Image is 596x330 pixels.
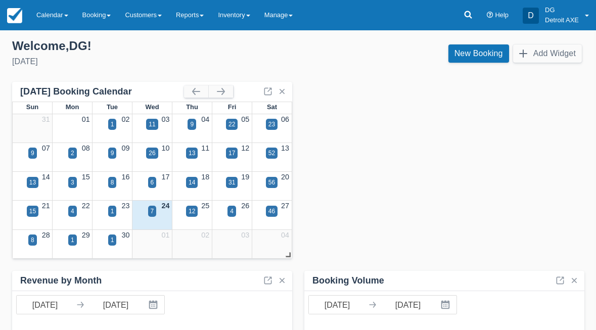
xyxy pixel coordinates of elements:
a: 03 [161,115,169,123]
div: 1 [71,235,74,245]
div: 46 [268,207,275,216]
i: Help [487,12,493,19]
a: 24 [161,202,169,210]
div: 1 [111,120,114,129]
div: 52 [268,149,275,158]
a: New Booking [448,44,509,63]
a: 21 [42,202,50,210]
a: 22 [82,202,90,210]
a: 28 [42,231,50,239]
a: 01 [82,115,90,123]
a: 01 [161,231,169,239]
a: 30 [122,231,130,239]
a: 13 [281,144,289,152]
span: Tue [107,103,118,111]
a: 26 [241,202,249,210]
div: 56 [268,178,275,187]
a: 07 [42,144,50,152]
a: 15 [82,173,90,181]
div: 12 [189,207,195,216]
div: Welcome , DG ! [12,38,290,54]
a: 18 [201,173,209,181]
input: End Date [87,296,144,314]
button: Interact with the calendar and add the check-in date for your trip. [436,296,456,314]
input: Start Date [309,296,365,314]
a: 09 [122,144,130,152]
input: End Date [380,296,436,314]
div: 9 [111,149,114,158]
span: Fri [228,103,237,111]
div: 3 [71,178,74,187]
div: [DATE] Booking Calendar [20,86,184,98]
div: 13 [189,149,195,158]
a: 11 [201,144,209,152]
span: Sat [267,103,277,111]
span: Sun [26,103,38,111]
div: 1 [111,207,114,216]
div: 13 [29,178,36,187]
a: 31 [42,115,50,123]
a: 19 [241,173,249,181]
a: 16 [122,173,130,181]
p: Detroit AXE [545,15,579,25]
div: 1 [111,235,114,245]
a: 02 [201,231,209,239]
div: 31 [228,178,235,187]
input: Start Date [17,296,73,314]
a: 17 [161,173,169,181]
span: Wed [145,103,159,111]
div: 11 [149,120,155,129]
a: 20 [281,173,289,181]
a: 02 [122,115,130,123]
div: 2 [71,149,74,158]
a: 14 [42,173,50,181]
button: Interact with the calendar and add the check-in date for your trip. [144,296,164,314]
a: 12 [241,144,249,152]
img: checkfront-main-nav-mini-logo.png [7,8,22,23]
a: 04 [201,115,209,123]
div: Booking Volume [312,275,384,287]
a: 25 [201,202,209,210]
a: 27 [281,202,289,210]
a: 08 [82,144,90,152]
span: Thu [186,103,198,111]
span: Mon [66,103,79,111]
div: 9 [31,149,34,158]
div: 4 [230,207,234,216]
div: 4 [71,207,74,216]
p: DG [545,5,579,15]
div: 23 [268,120,275,129]
a: 29 [82,231,90,239]
div: [DATE] [12,56,290,68]
div: 14 [189,178,195,187]
a: 10 [161,144,169,152]
button: Add Widget [513,44,582,63]
div: 8 [111,178,114,187]
div: 9 [190,120,194,129]
a: 23 [122,202,130,210]
a: 04 [281,231,289,239]
a: 06 [281,115,289,123]
div: Revenue by Month [20,275,102,287]
a: 05 [241,115,249,123]
a: 03 [241,231,249,239]
div: 7 [151,207,154,216]
div: 8 [31,235,34,245]
div: D [523,8,539,24]
span: Help [495,11,509,19]
div: 6 [151,178,154,187]
div: 26 [149,149,155,158]
div: 22 [228,120,235,129]
div: 15 [29,207,36,216]
div: 17 [228,149,235,158]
